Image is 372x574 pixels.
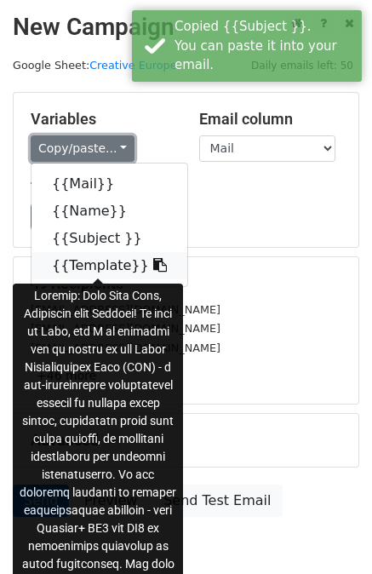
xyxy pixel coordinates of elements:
a: Send Test Email [152,485,282,517]
h5: Email column [199,110,342,129]
small: [EMAIL_ADDRESS][DOMAIN_NAME] [31,303,220,316]
h2: New Campaign [13,13,359,42]
small: Google Sheet: [13,59,177,72]
h5: Variables [31,110,174,129]
h5: Advanced [31,431,341,450]
small: [EMAIL_ADDRESS][DOMAIN_NAME] [31,342,220,354]
a: Copy/paste... [31,135,134,162]
a: {{Name}} [31,198,187,225]
a: {{Template}} [31,252,187,279]
div: Copied {{Subject }}. You can paste it into your email. [175,17,355,75]
small: [EMAIL_ADDRESS][DOMAIN_NAME] [31,322,220,335]
a: {{Subject }} [31,225,187,252]
a: Creative Europe [89,59,176,72]
iframe: Chat Widget [287,492,372,574]
a: {{Mail}} [31,170,187,198]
